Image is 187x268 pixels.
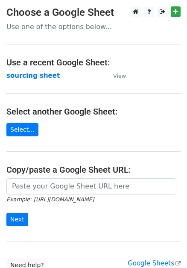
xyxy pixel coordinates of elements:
a: Select... [6,123,38,136]
h4: Use a recent Google Sheet: [6,57,181,68]
a: View [105,72,126,80]
a: Google Sheets [128,259,181,267]
small: Example: [URL][DOMAIN_NAME] [6,196,94,203]
input: Next [6,213,28,226]
h3: Choose a Google Sheet [6,6,181,19]
input: Paste your Google Sheet URL here [6,178,176,194]
h4: Copy/paste a Google Sheet URL: [6,165,181,175]
small: View [113,73,126,79]
h4: Select another Google Sheet: [6,106,181,117]
p: Use one of the options below... [6,22,181,31]
a: sourcing sheet [6,72,60,80]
